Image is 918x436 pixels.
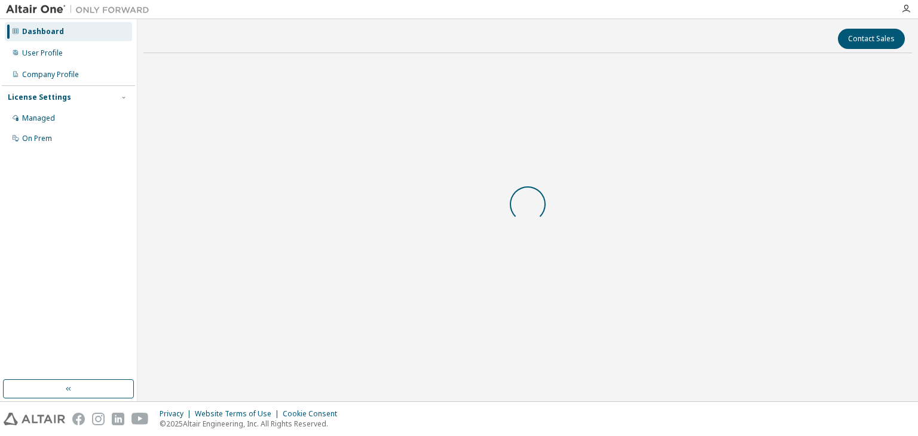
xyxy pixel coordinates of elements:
[131,413,149,425] img: youtube.svg
[4,413,65,425] img: altair_logo.svg
[195,409,283,419] div: Website Terms of Use
[160,409,195,419] div: Privacy
[838,29,905,49] button: Contact Sales
[160,419,344,429] p: © 2025 Altair Engineering, Inc. All Rights Reserved.
[22,48,63,58] div: User Profile
[8,93,71,102] div: License Settings
[22,113,55,123] div: Managed
[22,27,64,36] div: Dashboard
[112,413,124,425] img: linkedin.svg
[72,413,85,425] img: facebook.svg
[283,409,344,419] div: Cookie Consent
[22,134,52,143] div: On Prem
[92,413,105,425] img: instagram.svg
[22,70,79,79] div: Company Profile
[6,4,155,16] img: Altair One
